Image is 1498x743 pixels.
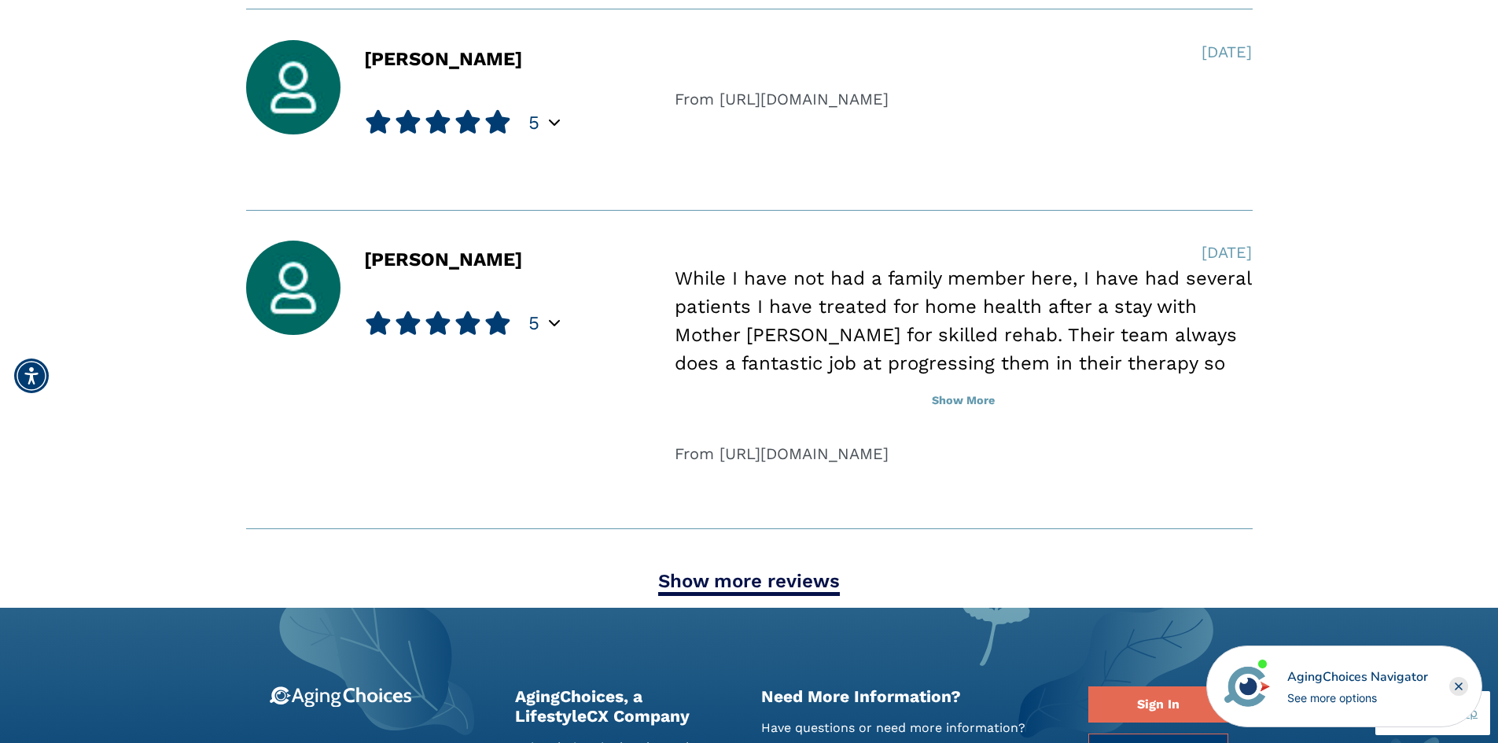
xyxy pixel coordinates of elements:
div: Popover trigger [549,113,560,132]
div: Popover trigger [549,314,560,333]
h2: Need More Information? [761,686,1066,706]
h2: AgingChoices, a LifestyleCX Company [515,686,738,726]
img: avatar [1220,660,1274,713]
img: user_avatar.jpg [246,40,340,134]
div: Close [1449,677,1468,696]
a: Sign In [1088,686,1228,723]
a: Show more reviews [658,570,840,596]
div: AgingChoices Navigator [1287,668,1428,686]
button: Show More [675,384,1252,418]
p: Have questions or need more information? [761,719,1066,737]
img: user_avatar.jpg [246,241,340,335]
div: From [URL][DOMAIN_NAME] [675,87,1252,111]
span: 5 [528,311,539,335]
div: [PERSON_NAME] [364,250,522,335]
div: [PERSON_NAME] [364,50,522,134]
div: [DATE] [1202,40,1252,64]
div: [DATE] [1202,241,1252,264]
img: 9-logo.svg [270,686,412,708]
div: While I have not had a family member here, I have had several patients I have treated for home he... [675,264,1252,434]
div: From [URL][DOMAIN_NAME] [675,442,1252,465]
span: 5 [528,111,539,134]
div: Accessibility Menu [14,359,49,393]
div: See more options [1287,690,1428,706]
